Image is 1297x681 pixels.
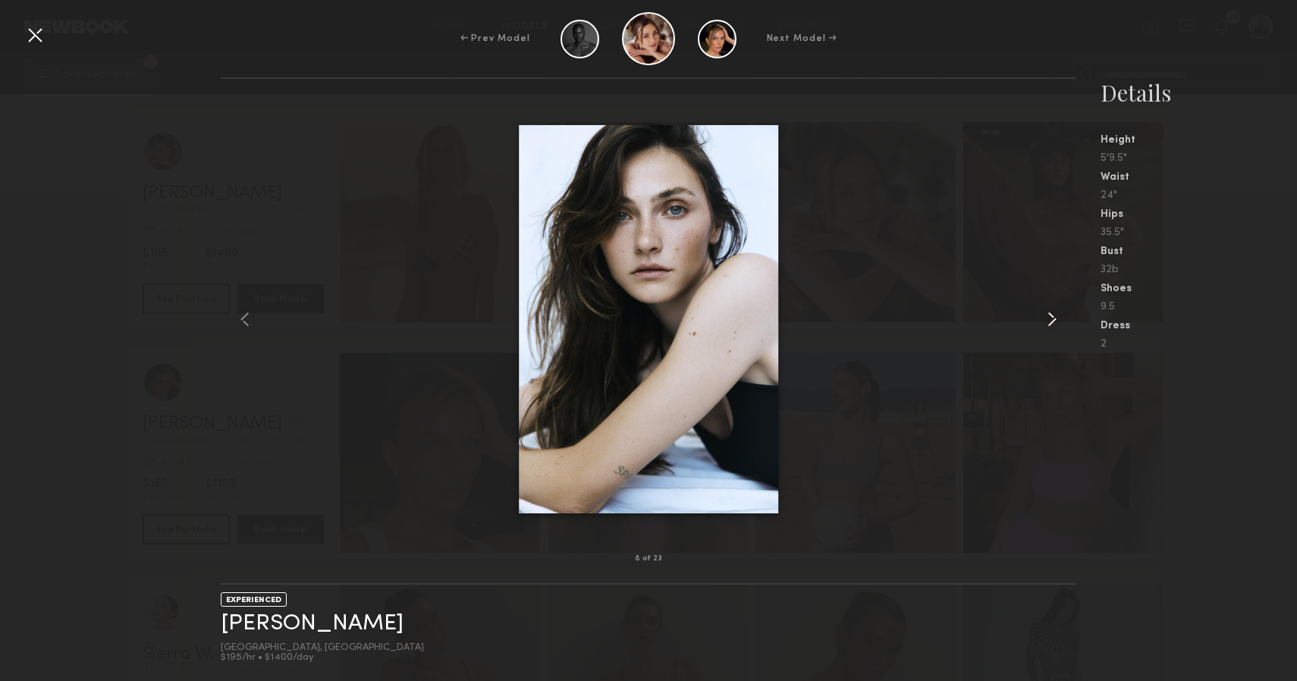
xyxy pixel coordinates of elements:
[767,32,837,46] div: Next Model →
[1101,135,1297,146] div: Height
[1101,321,1297,331] div: Dress
[1101,284,1297,294] div: Shoes
[221,612,404,635] a: [PERSON_NAME]
[1101,265,1297,275] div: 32b
[635,555,661,563] div: 8 of 23
[1101,190,1297,201] div: 24"
[1101,153,1297,164] div: 5'9.5"
[1101,172,1297,183] div: Waist
[221,643,424,653] div: [GEOGRAPHIC_DATA], [GEOGRAPHIC_DATA]
[1101,302,1297,312] div: 9.5
[1101,228,1297,238] div: 35.5"
[460,32,530,46] div: ← Prev Model
[1101,339,1297,350] div: 2
[221,592,287,607] div: EXPERIENCED
[1101,209,1297,220] div: Hips
[1101,246,1297,257] div: Bust
[221,653,424,663] div: $195/hr • $1400/day
[1101,77,1297,108] div: Details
